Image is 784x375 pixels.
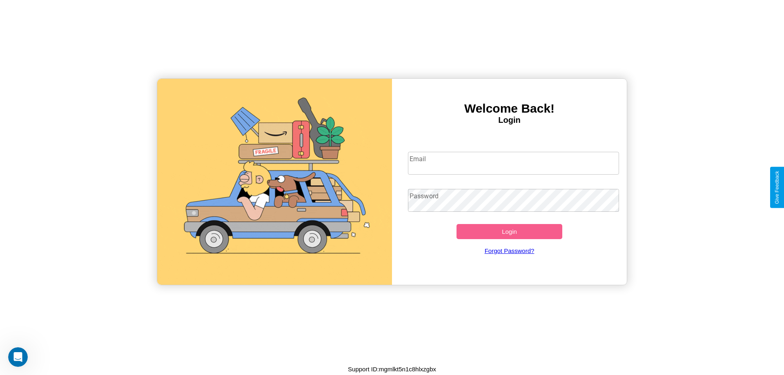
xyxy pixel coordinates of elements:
iframe: Intercom live chat [8,347,28,367]
p: Support ID: mgmlkt5n1c8hlxzgbx [348,364,436,375]
h4: Login [392,115,627,125]
h3: Welcome Back! [392,102,627,115]
div: Give Feedback [774,171,780,204]
button: Login [457,224,562,239]
a: Forgot Password? [404,239,615,262]
img: gif [157,79,392,285]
